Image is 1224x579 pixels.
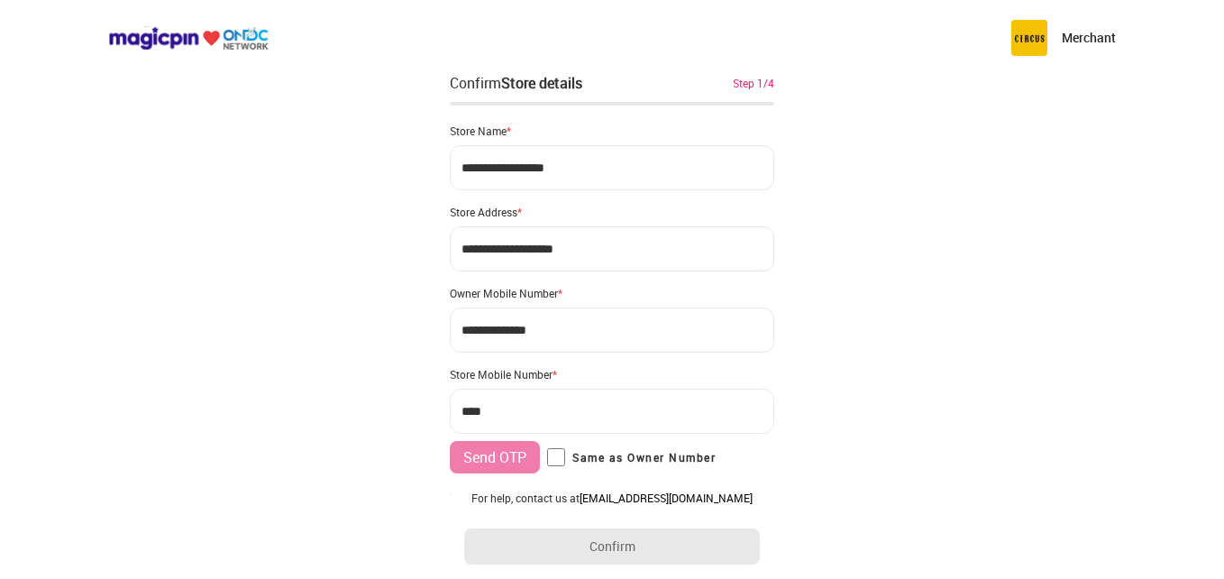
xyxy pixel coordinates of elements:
a: [EMAIL_ADDRESS][DOMAIN_NAME] [580,491,753,505]
button: Confirm [464,528,760,565]
div: Owner Mobile Number [450,286,774,300]
p: Merchant [1062,29,1116,47]
input: Same as Owner Number [547,448,565,466]
button: Send OTP [450,441,540,473]
img: circus.b677b59b.png [1011,20,1047,56]
div: Store details [501,73,582,93]
div: Confirm [450,72,582,94]
div: Store Mobile Number [450,367,774,381]
div: Store Name [450,124,774,138]
div: Owner E-mail ID [450,488,774,502]
div: For help, contact us at [464,491,760,505]
img: ondc-logo-new-small.8a59708e.svg [108,26,269,51]
div: Store Address [450,205,774,219]
label: Same as Owner Number [547,448,716,466]
div: Step 1/4 [733,75,774,91]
